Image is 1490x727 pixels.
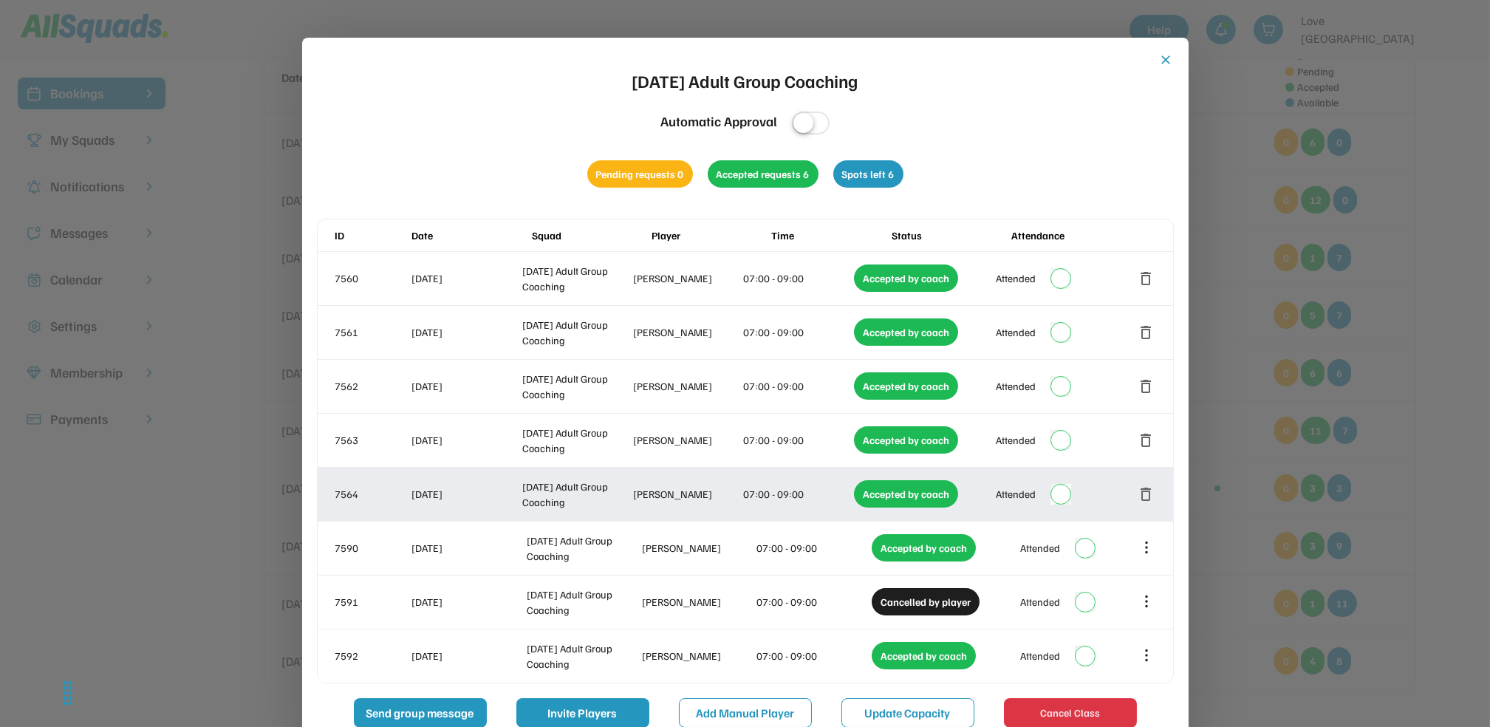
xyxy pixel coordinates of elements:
button: close [1159,52,1174,67]
button: delete [1138,485,1155,503]
div: 07:00 - 09:00 [757,594,869,610]
div: 07:00 - 09:00 [757,540,869,556]
div: 7560 [335,270,409,286]
div: 07:00 - 09:00 [744,432,852,448]
div: 07:00 - 09:00 [757,648,869,663]
div: Attended [1020,594,1060,610]
div: Time [771,228,888,243]
div: [DATE] [412,378,520,394]
div: Date [412,228,529,243]
div: ID [335,228,409,243]
div: [DATE] [412,432,520,448]
div: [PERSON_NAME] [642,648,754,663]
div: Attended [1020,648,1060,663]
div: [DATE] Adult Group Coaching [522,263,630,294]
div: 7564 [335,486,409,502]
div: Attended [996,270,1036,286]
div: [DATE] [412,540,524,556]
div: Accepted by coach [854,426,958,454]
div: [DATE] Adult Group Coaching [522,371,630,402]
div: 07:00 - 09:00 [744,270,852,286]
div: Accepted by coach [854,264,958,292]
button: delete [1138,270,1155,287]
div: Attended [996,486,1036,502]
div: 7562 [335,378,409,394]
div: [DATE] Adult Group Coaching [522,425,630,456]
div: [DATE] [412,648,524,663]
div: Accepted requests 6 [708,160,819,188]
button: delete [1138,324,1155,341]
div: [PERSON_NAME] [642,594,754,610]
div: Pending requests 0 [587,160,693,188]
div: Accepted by coach [854,372,958,400]
div: Attended [996,378,1036,394]
div: [PERSON_NAME] [633,432,741,448]
div: Squad [532,228,649,243]
div: [PERSON_NAME] [633,486,741,502]
div: 7591 [335,594,409,610]
button: delete [1138,431,1155,449]
div: Accepted by coach [872,534,976,562]
div: Automatic Approval [660,112,777,132]
div: Accepted by coach [872,642,976,669]
div: [DATE] [412,486,520,502]
div: 07:00 - 09:00 [744,486,852,502]
div: [PERSON_NAME] [633,270,741,286]
div: [DATE] [412,270,520,286]
div: [DATE] Adult Group Coaching [522,317,630,348]
div: Player [652,228,768,243]
button: delete [1138,378,1155,395]
div: [PERSON_NAME] [633,324,741,340]
div: Attended [996,324,1036,340]
div: [DATE] Adult Group Coaching [527,587,639,618]
div: [DATE] Adult Group Coaching [632,67,858,94]
div: [PERSON_NAME] [642,540,754,556]
div: [DATE] Adult Group Coaching [527,533,639,564]
div: Spots left 6 [833,160,903,188]
div: 7561 [335,324,409,340]
div: [DATE] [412,594,524,610]
div: [DATE] Adult Group Coaching [522,479,630,510]
div: 7590 [335,540,409,556]
div: Status [892,228,1008,243]
div: Accepted by coach [854,480,958,508]
div: Attended [1020,540,1060,556]
div: 7592 [335,648,409,663]
div: 07:00 - 09:00 [744,324,852,340]
div: Accepted by coach [854,318,958,346]
div: 7563 [335,432,409,448]
div: [DATE] [412,324,520,340]
div: 07:00 - 09:00 [744,378,852,394]
div: [DATE] Adult Group Coaching [527,641,639,672]
div: Cancelled by player [872,588,980,615]
div: Attended [996,432,1036,448]
div: Attendance [1011,228,1128,243]
div: [PERSON_NAME] [633,378,741,394]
